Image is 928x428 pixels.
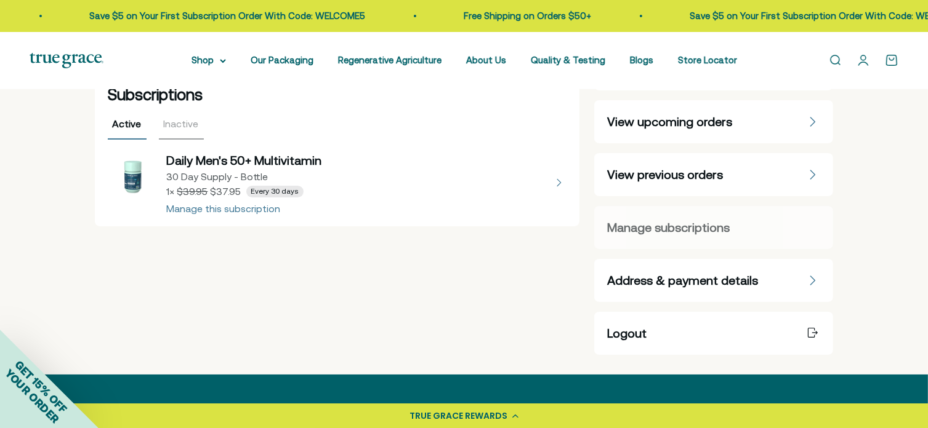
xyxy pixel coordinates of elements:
a: Address & payment details [594,259,833,302]
span: GET 15% OFF [12,358,70,415]
span: Manage subscriptions [607,219,730,236]
div: Filter subscriptions by status [108,116,567,140]
div: Manage this subscription [167,204,281,213]
span: Subscriptions [108,85,203,103]
a: Logout [594,312,833,355]
span: View previous orders [607,166,723,183]
summary: Shop [192,53,226,68]
span: View upcoming orders [607,113,732,130]
span: YOUR ORDER [2,367,62,426]
a: Quality & Testing [531,55,605,65]
a: About Us [466,55,506,65]
a: Manage subscriptions [594,206,833,249]
div: TRUE GRACE REWARDS [410,410,508,422]
span: Logout [607,325,647,342]
a: View previous orders [594,153,833,196]
a: Our Packaging [251,55,313,65]
a: Blogs [630,55,653,65]
span: Inactive [164,118,199,129]
span: Address & payment details [607,272,758,289]
a: View upcoming orders [594,100,833,143]
span: Active [113,118,142,129]
a: Regenerative Agriculture [338,55,442,65]
a: Store Locator [678,55,737,65]
a: Free Shipping on Orders $50+ [463,10,591,21]
p: Save $5 on Your First Subscription Order With Code: WELCOME5 [89,9,365,23]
